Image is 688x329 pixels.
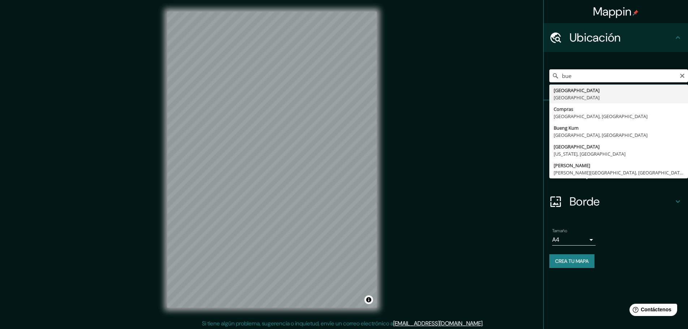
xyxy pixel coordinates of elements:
div: Patas [544,100,688,129]
img: pin-icon.png [633,10,639,16]
font: . [485,319,486,327]
font: Compras [554,106,573,112]
font: Borde [570,194,600,209]
font: [US_STATE], [GEOGRAPHIC_DATA] [554,151,626,157]
font: [GEOGRAPHIC_DATA], [GEOGRAPHIC_DATA] [554,113,648,120]
a: [EMAIL_ADDRESS][DOMAIN_NAME] [393,320,483,327]
font: [PERSON_NAME][GEOGRAPHIC_DATA], [GEOGRAPHIC_DATA] [554,169,684,176]
font: . [483,320,484,327]
font: [GEOGRAPHIC_DATA] [554,87,600,94]
font: [GEOGRAPHIC_DATA] [554,143,600,150]
canvas: Mapa [167,12,377,308]
font: A4 [552,236,559,243]
input: Elige tu ciudad o zona [549,69,688,82]
font: [GEOGRAPHIC_DATA], [GEOGRAPHIC_DATA] [554,132,648,138]
font: Bueng Kum [554,125,579,131]
font: Si tiene algún problema, sugerencia o inquietud, envíe un correo electrónico a [202,320,393,327]
div: Borde [544,187,688,216]
font: . [484,319,485,327]
div: Disposición [544,158,688,187]
font: [PERSON_NAME] [554,162,590,169]
font: [GEOGRAPHIC_DATA] [554,94,600,101]
button: Activar o desactivar atribución [364,295,373,304]
div: A4 [552,234,596,246]
iframe: Lanzador de widgets de ayuda [624,301,680,321]
font: Crea tu mapa [555,258,589,264]
div: Ubicación [544,23,688,52]
font: Ubicación [570,30,621,45]
button: Claro [679,72,685,79]
div: Estilo [544,129,688,158]
font: Tamaño [552,228,567,234]
font: Mappin [593,4,632,19]
button: Crea tu mapa [549,254,594,268]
